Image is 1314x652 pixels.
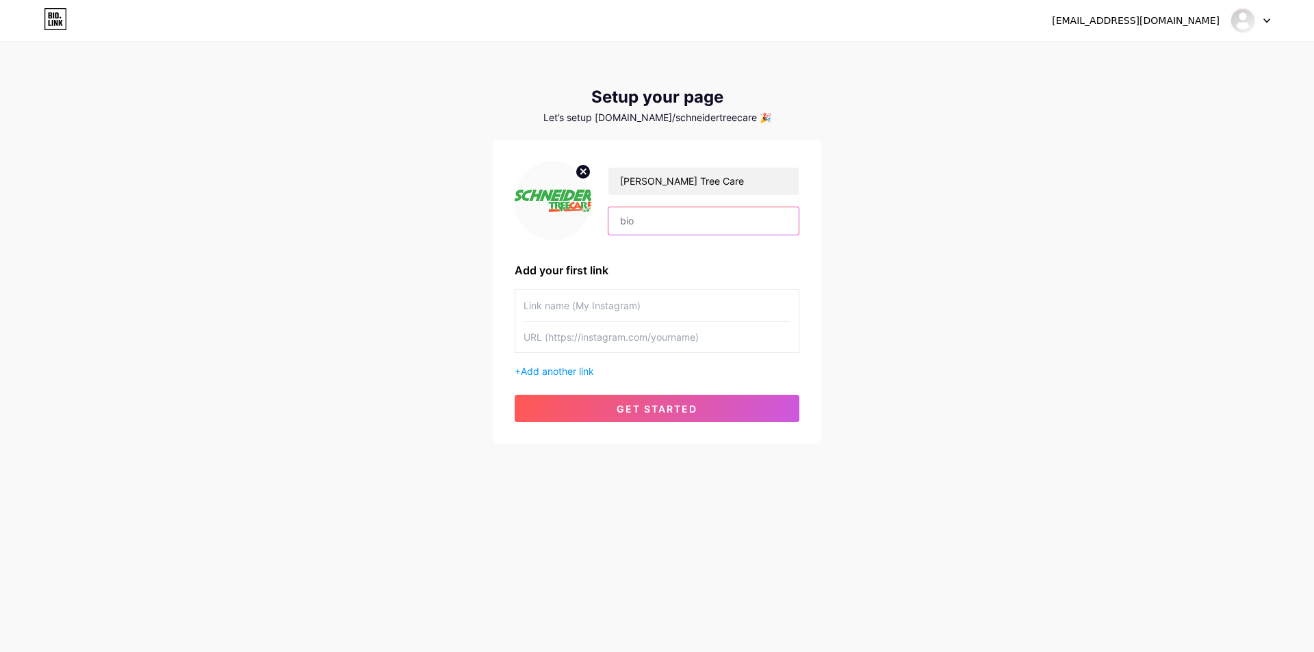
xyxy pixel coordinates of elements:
[608,207,799,235] input: bio
[515,395,799,422] button: get started
[515,364,799,378] div: +
[1230,8,1256,34] img: schneidertreecare
[524,322,790,352] input: URL (https://instagram.com/yourname)
[515,161,591,240] img: profile pic
[493,88,821,107] div: Setup your page
[521,365,594,377] span: Add another link
[493,112,821,123] div: Let’s setup [DOMAIN_NAME]/schneidertreecare 🎉
[524,290,790,321] input: Link name (My Instagram)
[608,168,799,195] input: Your name
[515,262,799,278] div: Add your first link
[617,403,697,415] span: get started
[1052,14,1220,28] div: [EMAIL_ADDRESS][DOMAIN_NAME]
